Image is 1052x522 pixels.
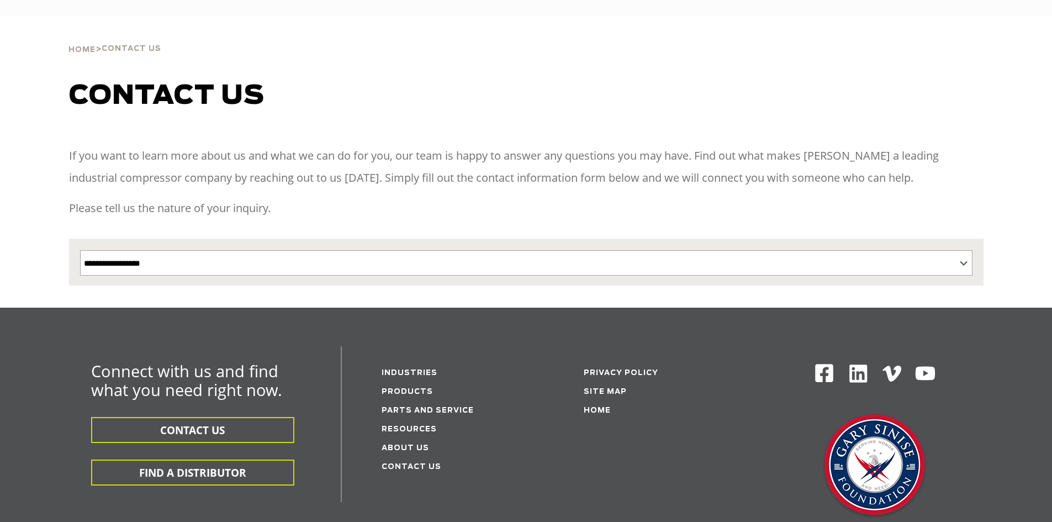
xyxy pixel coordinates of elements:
a: Home [584,407,611,414]
a: Home [68,44,96,54]
a: Privacy Policy [584,370,658,377]
a: About Us [382,445,429,452]
p: If you want to learn more about us and what we can do for you, our team is happy to answer any qu... [69,145,984,189]
button: CONTACT US [91,417,294,443]
img: Gary Sinise Foundation [820,411,930,521]
span: Contact Us [102,45,161,52]
img: Vimeo [882,366,901,382]
a: Products [382,388,433,396]
div: > [68,17,161,59]
button: FIND A DISTRIBUTOR [91,460,294,486]
a: Industries [382,370,437,377]
a: Site Map [584,388,627,396]
p: Please tell us the nature of your inquiry. [69,197,984,219]
a: Contact Us [382,463,441,471]
img: Linkedin [848,363,869,384]
span: Contact us [69,83,265,109]
a: Resources [382,426,437,433]
img: Youtube [914,363,936,384]
a: Parts and service [382,407,474,414]
img: Facebook [814,363,834,383]
span: Connect with us and find what you need right now. [91,360,282,400]
span: Home [68,46,96,54]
